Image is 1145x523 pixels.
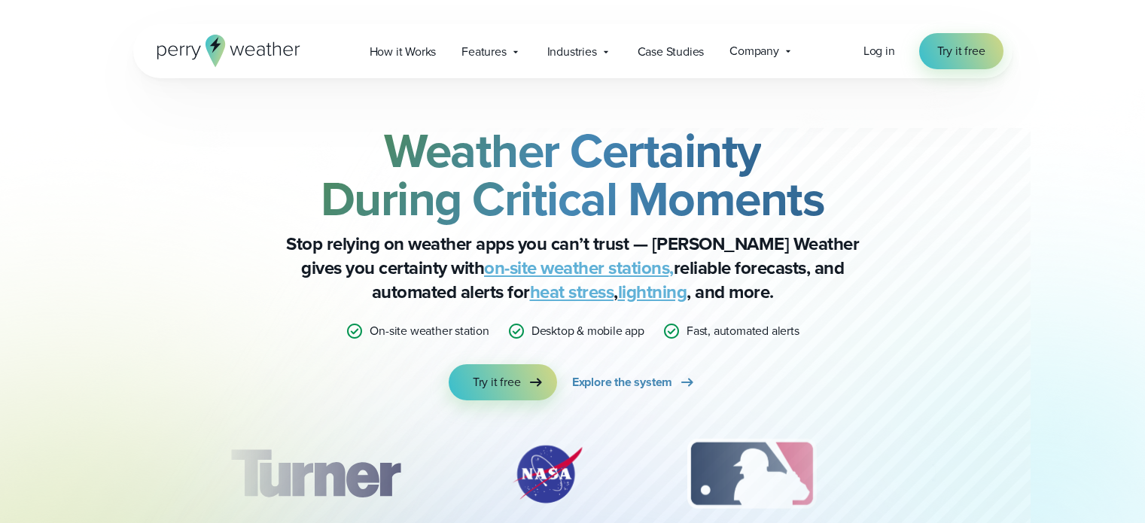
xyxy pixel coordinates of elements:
[937,42,985,60] span: Try it free
[473,373,521,391] span: Try it free
[370,322,489,340] p: On-site weather station
[547,43,597,61] span: Industries
[209,436,937,519] div: slideshow
[863,42,895,59] span: Log in
[903,436,1024,512] img: PGA.svg
[495,436,600,512] img: NASA.svg
[449,364,557,400] a: Try it free
[495,436,600,512] div: 2 of 12
[461,43,506,61] span: Features
[370,43,437,61] span: How it Works
[618,278,687,306] a: lightning
[357,36,449,67] a: How it Works
[208,436,422,512] div: 1 of 12
[919,33,1003,69] a: Try it free
[863,42,895,60] a: Log in
[687,322,799,340] p: Fast, automated alerts
[672,436,831,512] div: 3 of 12
[484,254,674,281] a: on-site weather stations,
[208,436,422,512] img: Turner-Construction_1.svg
[638,43,705,61] span: Case Studies
[672,436,831,512] img: MLB.svg
[903,436,1024,512] div: 4 of 12
[272,232,874,304] p: Stop relying on weather apps you can’t trust — [PERSON_NAME] Weather gives you certainty with rel...
[531,322,644,340] p: Desktop & mobile app
[321,115,825,234] strong: Weather Certainty During Critical Moments
[572,364,696,400] a: Explore the system
[729,42,779,60] span: Company
[530,278,614,306] a: heat stress
[572,373,672,391] span: Explore the system
[625,36,717,67] a: Case Studies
